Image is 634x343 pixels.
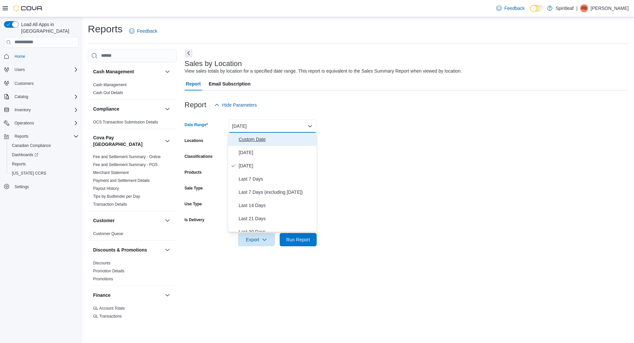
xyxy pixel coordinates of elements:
span: Reports [9,160,79,168]
span: Last 14 Days [239,201,314,209]
button: Compliance [163,105,171,113]
span: Settings [12,183,79,191]
span: [US_STATE] CCRS [12,171,46,176]
span: Inventory [12,106,79,114]
button: Catalog [12,93,31,101]
button: Customer [163,217,171,224]
div: Discounts & Promotions [88,259,177,286]
button: Reports [12,132,31,140]
div: Rosanne B [580,4,588,12]
a: Merchant Statement [93,170,129,175]
a: Home [12,52,28,60]
span: Reports [12,132,79,140]
span: Operations [15,120,34,126]
span: Canadian Compliance [9,142,79,150]
span: [DATE] [239,149,314,156]
span: Washington CCRS [9,169,79,177]
span: Catalog [12,93,79,101]
a: Reports [9,160,28,168]
input: Dark Mode [530,5,544,12]
span: Cash Management [93,82,126,87]
span: Dashboards [12,152,38,157]
span: Fee and Settlement Summary - Online [93,154,161,159]
span: Transaction Details [93,202,127,207]
button: Discounts & Promotions [163,246,171,254]
span: Promotions [93,276,113,282]
div: Select listbox [228,133,317,232]
button: Compliance [93,106,162,112]
a: Discounts [93,261,111,265]
span: Reports [15,134,28,139]
a: Cash Out Details [93,90,123,95]
label: Locations [185,138,203,143]
a: Payout History [93,186,119,191]
span: Feedback [504,5,524,12]
span: Promotion Details [93,268,124,274]
button: Operations [12,119,37,127]
a: Tips by Budtender per Day [93,194,140,199]
p: [PERSON_NAME] [591,4,629,12]
button: Catalog [1,92,81,101]
button: Users [12,66,27,74]
div: Finance [88,304,177,323]
button: Customers [1,78,81,88]
a: Canadian Compliance [9,142,53,150]
button: Inventory [1,105,81,115]
span: [DATE] [239,162,314,170]
a: [US_STATE] CCRS [9,169,49,177]
button: Hide Parameters [212,98,260,112]
button: Next [185,49,193,57]
span: Last 30 Days [239,228,314,236]
button: Settings [1,182,81,191]
button: Inventory [12,106,33,114]
a: Fee and Settlement Summary - Online [93,154,161,159]
div: Compliance [88,118,177,129]
p: Spiritleaf [556,4,574,12]
span: Catalog [15,94,28,99]
button: Operations [1,119,81,128]
button: Cash Management [93,68,162,75]
p: | [576,4,578,12]
h3: Sales by Location [185,60,242,68]
a: GL Account Totals [93,306,125,311]
button: Finance [163,291,171,299]
a: GL Transactions [93,314,122,319]
button: Export [238,233,275,246]
label: Classifications [185,154,213,159]
label: Products [185,170,202,175]
a: Feedback [126,24,160,38]
span: Hide Parameters [222,102,257,108]
span: OCS Transaction Submission Details [93,120,158,125]
button: Finance [93,292,162,298]
h3: Compliance [93,106,119,112]
span: RB [581,4,587,12]
a: Dashboards [9,151,41,159]
a: Cash Management [93,83,126,87]
button: Cova Pay [GEOGRAPHIC_DATA] [163,137,171,145]
button: Reports [7,159,81,169]
label: Use Type [185,201,202,207]
span: Reports [12,161,26,167]
button: [US_STATE] CCRS [7,169,81,178]
a: Settings [12,183,31,191]
a: Promotion Details [93,269,124,273]
h3: Discounts & Promotions [93,247,147,253]
span: Run Report [286,236,310,243]
span: Payment and Settlement Details [93,178,150,183]
span: Customer Queue [93,231,123,236]
h3: Report [185,101,206,109]
span: Custom Date [239,135,314,143]
button: [DATE] [228,120,317,133]
button: Customer [93,217,162,224]
h1: Reports [88,22,123,36]
span: Users [15,67,25,72]
nav: Complex example [4,49,79,209]
h3: Cash Management [93,68,134,75]
button: Users [1,65,81,74]
a: Dashboards [7,150,81,159]
span: Last 7 Days [239,175,314,183]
